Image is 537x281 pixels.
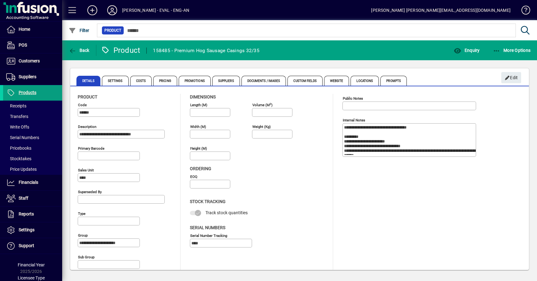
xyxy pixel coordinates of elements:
[190,174,197,179] mat-label: EOQ
[6,156,31,161] span: Stocktakes
[190,146,207,151] mat-label: Height (m)
[78,190,102,194] mat-label: Superseded by
[19,196,28,201] span: Staff
[3,175,62,190] a: Financials
[493,48,531,53] span: More Options
[3,191,62,206] a: Staff
[19,227,34,232] span: Settings
[190,166,211,171] span: Ordering
[241,76,286,86] span: Documents / Images
[102,5,122,16] button: Profile
[19,43,27,48] span: POS
[3,206,62,222] a: Reports
[69,37,105,41] div: Keywords by Traffic
[452,45,481,56] button: Enquiry
[17,10,30,15] div: v 4.0.25
[101,45,140,55] div: Product
[270,102,271,105] sup: 3
[10,10,15,15] img: logo_orange.svg
[3,132,62,143] a: Serial Numbers
[78,125,96,129] mat-label: Description
[252,125,271,129] mat-label: Weight (Kg)
[78,211,85,216] mat-label: Type
[190,233,227,238] mat-label: Serial Number tracking
[104,27,121,34] span: Product
[287,76,322,86] span: Custom Fields
[67,25,91,36] button: Filter
[6,103,26,108] span: Receipts
[3,222,62,238] a: Settings
[18,262,45,267] span: Financial Year
[6,146,31,151] span: Pricebooks
[3,122,62,132] a: Write Offs
[19,211,34,216] span: Reports
[19,243,34,248] span: Support
[324,76,349,86] span: Website
[19,90,36,95] span: Products
[351,76,379,86] span: Locations
[153,76,177,86] span: Pricing
[3,238,62,254] a: Support
[3,153,62,164] a: Stocktakes
[69,28,89,33] span: Filter
[78,146,104,151] mat-label: Primary barcode
[3,69,62,85] a: Suppliers
[343,96,363,101] mat-label: Public Notes
[19,74,36,79] span: Suppliers
[67,45,91,56] button: Back
[102,76,129,86] span: Settings
[6,167,37,172] span: Price Updates
[130,76,152,86] span: Costs
[6,114,28,119] span: Transfers
[491,45,532,56] button: More Options
[17,36,22,41] img: tab_domain_overview_orange.svg
[343,118,365,122] mat-label: Internal Notes
[190,94,216,99] span: Dimensions
[190,199,226,204] span: Stock Tracking
[517,1,529,21] a: Knowledge Base
[179,76,211,86] span: Promotions
[3,101,62,111] a: Receipts
[122,5,189,15] div: [PERSON_NAME] - EVAL - ENG-AN
[78,233,88,238] mat-label: Group
[212,76,240,86] span: Suppliers
[380,76,407,86] span: Prompts
[19,180,38,185] span: Financials
[10,16,15,21] img: website_grey.svg
[78,255,94,259] mat-label: Sub group
[501,72,521,83] button: Edit
[62,45,96,56] app-page-header-button: Back
[371,5,511,15] div: [PERSON_NAME] [PERSON_NAME][EMAIL_ADDRESS][DOMAIN_NAME]
[205,210,248,215] span: Track stock quantities
[76,76,100,86] span: Details
[3,164,62,174] a: Price Updates
[82,5,102,16] button: Add
[190,125,206,129] mat-label: Width (m)
[78,94,97,99] span: Product
[19,58,40,63] span: Customers
[3,143,62,153] a: Pricebooks
[6,125,29,129] span: Write Offs
[3,22,62,37] a: Home
[3,38,62,53] a: POS
[252,103,273,107] mat-label: Volume (m )
[62,36,67,41] img: tab_keywords_by_traffic_grey.svg
[3,53,62,69] a: Customers
[6,135,39,140] span: Serial Numbers
[190,103,207,107] mat-label: Length (m)
[78,168,94,172] mat-label: Sales unit
[18,275,45,280] span: Licensee Type
[3,111,62,122] a: Transfers
[78,103,87,107] mat-label: Code
[190,225,225,230] span: Serial Numbers
[24,37,56,41] div: Domain Overview
[505,73,518,83] span: Edit
[69,48,89,53] span: Back
[454,48,480,53] span: Enquiry
[19,27,30,32] span: Home
[153,46,259,56] div: 158485 - Premium Hog Sausage Casings 32/35
[16,16,68,21] div: Domain: [DOMAIN_NAME]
